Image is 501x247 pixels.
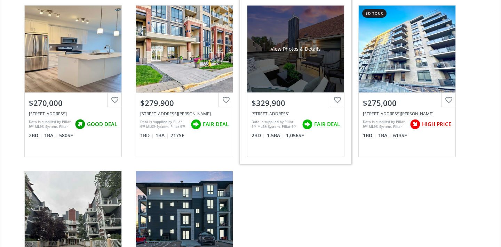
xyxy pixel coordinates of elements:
div: Data is supplied by Pillar 9™ MLS® System. Pillar 9™ is the owner of the copyright in its MLS® Sy... [363,119,406,130]
span: 2 BD [252,132,265,139]
span: 1.5 BA [267,132,284,139]
div: 35 Glamis Green SW #224, Calgary, AB T3E 6T9 [252,111,340,117]
span: 580 SF [59,132,73,139]
span: FAIR DEAL [203,121,229,128]
span: 1 BA [44,132,57,139]
img: rating icon [300,117,314,131]
div: Data is supplied by Pillar 9™ MLS® System. Pillar 9™ is the owner of the copyright in its MLS® Sy... [140,119,187,130]
span: FAIR DEAL [314,121,340,128]
span: 1 BA [378,132,391,139]
div: View Photos & Details [271,46,321,52]
div: 8880 Horton Road SW #804, Calgary, AB T2V 2X4 [140,111,229,117]
div: $329,900 [252,98,340,108]
div: $275,000 [363,98,451,108]
span: 613 SF [393,132,407,139]
div: Data is supplied by Pillar 9™ MLS® System. Pillar 9™ is the owner of the copyright in its MLS® Sy... [29,119,71,130]
span: GOOD DEAL [87,121,117,128]
span: 1 BD [363,132,376,139]
img: rating icon [73,117,87,131]
div: Data is supplied by Pillar 9™ MLS® System. Pillar 9™ is the owner of the copyright in its MLS® Sy... [252,119,299,130]
img: rating icon [189,117,203,131]
span: HIGH PRICE [422,121,451,128]
div: 20 Walgrove SE #415, Calgary, AB T2X 4L2 [29,111,117,117]
div: $270,000 [29,98,117,108]
span: 2 BD [29,132,42,139]
img: rating icon [408,117,422,131]
span: 1,056 SF [286,132,304,139]
div: $279,900 [140,98,229,108]
span: 717 SF [170,132,184,139]
span: 1 BA [156,132,169,139]
div: 10 Shawnee Hill SW #308, Calgary, AB T2Y 0K5 [363,111,451,117]
span: 1 BD [140,132,154,139]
